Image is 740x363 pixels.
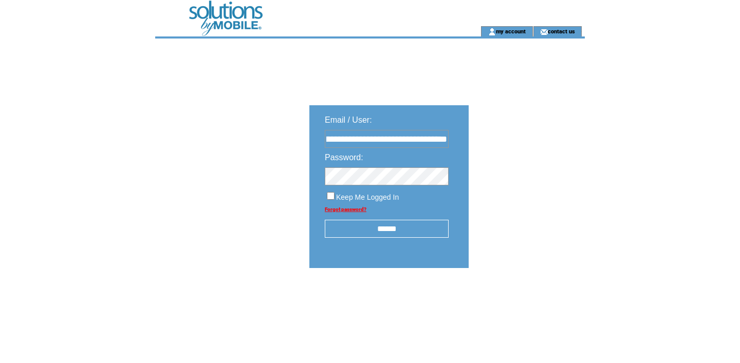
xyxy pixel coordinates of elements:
img: contact_us_icon.gif [540,28,548,36]
span: Keep Me Logged In [336,193,399,201]
img: transparent.png [498,294,550,307]
span: Password: [325,153,363,162]
a: Forgot password? [325,206,366,212]
a: contact us [548,28,575,34]
img: account_icon.gif [488,28,496,36]
span: Email / User: [325,116,372,124]
a: my account [496,28,526,34]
